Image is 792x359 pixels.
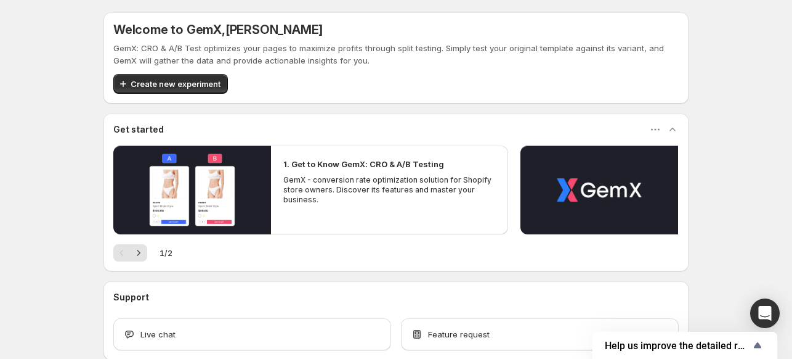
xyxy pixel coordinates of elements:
h3: Support [113,291,149,303]
span: Feature request [428,328,490,340]
span: Create new experiment [131,78,220,90]
h3: Get started [113,123,164,136]
div: Open Intercom Messenger [750,299,780,328]
h5: Welcome to GemX [113,22,323,37]
span: Live chat [140,328,176,340]
h2: 1. Get to Know GemX: CRO & A/B Testing [283,158,444,170]
button: Show survey - Help us improve the detailed report for A/B campaigns [605,338,765,353]
p: GemX: CRO & A/B Test optimizes your pages to maximize profits through split testing. Simply test ... [113,42,679,67]
button: Play video [520,146,678,234]
button: Create new experiment [113,74,228,94]
button: Play video [113,146,271,234]
button: Next [130,244,147,262]
span: Help us improve the detailed report for A/B campaigns [605,340,750,352]
p: GemX - conversion rate optimization solution for Shopify store owners. Discover its features and ... [283,175,495,205]
span: 1 / 2 [160,247,172,259]
span: , [PERSON_NAME] [222,22,323,37]
nav: Pagination [113,244,147,262]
